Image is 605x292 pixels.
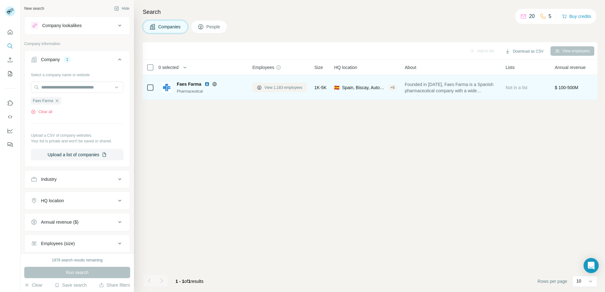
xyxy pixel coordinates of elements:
[158,24,181,30] span: Companies
[64,57,71,62] div: 1
[176,279,184,284] span: 1 - 1
[529,13,535,20] p: 20
[405,81,498,94] span: Founded in [DATE], Faes Farma is a Spanish pharmaceutical company with a wide international prese...
[31,70,124,78] div: Select a company name or website
[264,85,302,90] span: View 1,183 employees
[405,64,416,71] span: About
[25,236,130,251] button: Employees (size)
[505,64,515,71] span: Lists
[41,56,60,63] div: Company
[110,4,134,13] button: Hide
[177,81,201,87] span: Faes Farma
[314,64,323,71] span: Size
[562,12,591,21] button: Buy credits
[24,6,44,11] div: New search
[5,125,15,136] button: Dashboard
[205,82,210,87] img: LinkedIn logo
[5,97,15,109] button: Use Surfe on LinkedIn
[549,13,551,20] p: 5
[505,85,527,90] span: Not in a list
[188,279,191,284] span: 1
[176,279,204,284] span: results
[55,282,87,288] button: Save search
[25,193,130,208] button: HQ location
[5,26,15,38] button: Quick start
[99,282,130,288] button: Share filters
[25,52,130,70] button: Company1
[206,24,221,30] span: People
[342,84,385,91] span: Spain, Biscay, Autonomous Community of the [GEOGRAPHIC_DATA]
[555,85,578,90] span: $ 100-500M
[24,41,130,47] p: Company information
[31,149,124,160] button: Upload a list of companies
[334,64,357,71] span: HQ location
[334,84,339,91] span: 🇪🇸
[177,89,245,94] div: Pharmaceutical
[41,219,78,225] div: Annual revenue ($)
[31,109,52,115] button: Clear all
[584,258,599,273] div: Open Intercom Messenger
[41,176,57,182] div: Industry
[5,54,15,66] button: Enrich CSV
[538,278,567,284] span: Rows per page
[25,172,130,187] button: Industry
[41,198,64,204] div: HQ location
[42,22,82,29] div: Company lookalikes
[252,83,307,92] button: View 1,183 employees
[158,64,179,71] span: 0 selected
[162,83,172,93] img: Logo of Faes Farma
[5,68,15,79] button: My lists
[31,133,124,138] p: Upload a CSV of company websites.
[41,240,75,247] div: Employees (size)
[5,139,15,150] button: Feedback
[5,40,15,52] button: Search
[143,8,597,16] h4: Search
[25,18,130,33] button: Company lookalikes
[25,215,130,230] button: Annual revenue ($)
[5,111,15,123] button: Use Surfe API
[52,257,103,263] div: 1978 search results remaining
[24,282,42,288] button: Clear
[33,98,53,104] span: Faes Farma
[501,47,548,56] button: Download as CSV
[252,64,274,71] span: Employees
[388,85,397,90] div: + 6
[314,84,327,91] span: 1K-5K
[184,279,188,284] span: of
[31,138,124,144] p: Your list is private and won't be saved or shared.
[555,64,585,71] span: Annual revenue
[576,278,581,284] p: 10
